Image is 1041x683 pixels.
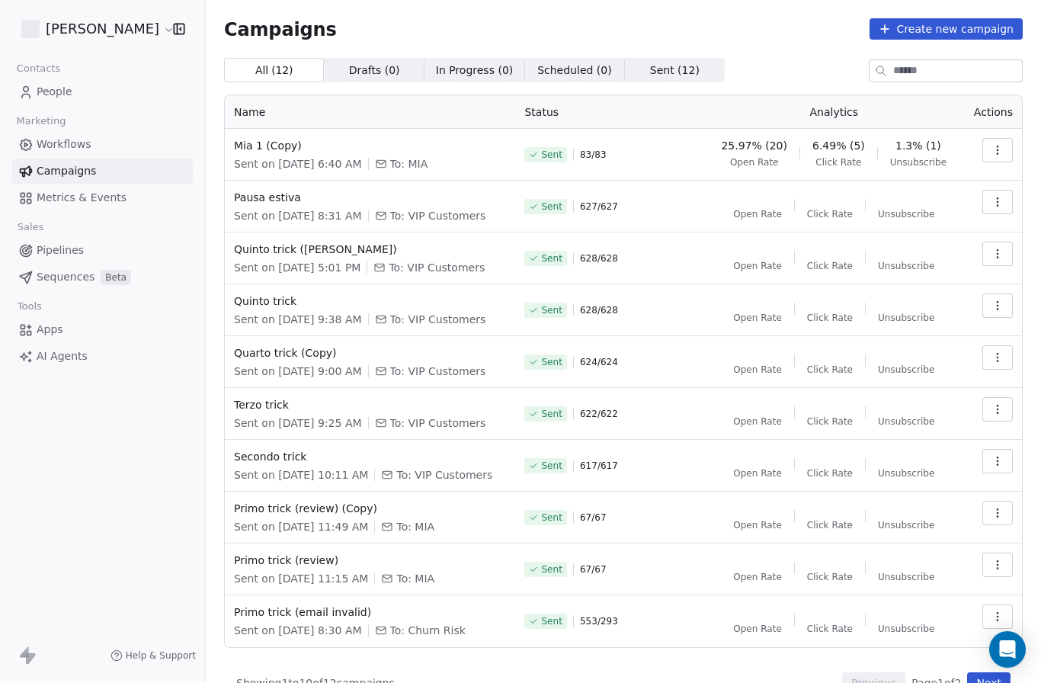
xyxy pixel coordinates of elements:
span: Primo trick (review) [234,553,506,568]
th: Status [515,95,706,129]
span: AI Agents [37,348,88,364]
span: Click Rate [807,519,853,531]
span: Open Rate [733,364,782,376]
span: Sent [541,511,562,524]
span: Open Rate [733,260,782,272]
button: [PERSON_NAME] [18,16,162,42]
span: Drafts ( 0 ) [349,63,400,79]
span: Beta [101,270,131,285]
span: Sent on [DATE] 11:49 AM [234,519,368,534]
a: Pipelines [12,238,193,263]
span: Pipelines [37,242,84,258]
span: Sent on [DATE] 11:15 AM [234,571,368,586]
span: Mia 1 (Copy) [234,138,506,153]
span: 1.3% (1) [895,138,941,153]
span: Unsubscribe [878,312,934,324]
a: Metrics & Events [12,185,193,210]
span: Sales [11,216,50,239]
span: Open Rate [733,623,782,635]
span: 628 / 628 [580,252,618,265]
span: Primo trick (review) (Copy) [234,501,506,516]
span: Open Rate [733,312,782,324]
span: Sent [541,460,562,472]
span: Sent on [DATE] 10:11 AM [234,467,368,483]
a: AI Agents [12,344,193,369]
span: To: VIP Customers [390,208,486,223]
th: Analytics [706,95,962,129]
span: To: MIA [396,571,434,586]
span: Sent [541,200,562,213]
span: Click Rate [807,208,853,220]
button: Create new campaign [870,18,1023,40]
a: People [12,79,193,104]
span: To: VIP Customers [390,415,486,431]
span: Click Rate [807,623,853,635]
span: Unsubscribe [878,519,934,531]
span: Sent on [DATE] 8:30 AM [234,623,362,638]
span: People [37,84,72,100]
span: Click Rate [815,156,861,168]
span: Sent [541,304,562,316]
span: Unsubscribe [878,571,934,583]
th: Name [225,95,515,129]
span: Campaigns [37,163,96,179]
span: Quarto trick (Copy) [234,345,506,361]
span: Apps [37,322,63,338]
span: To: VIP Customers [390,312,486,327]
span: Primo trick (email invalid) [234,604,506,620]
span: Open Rate [733,519,782,531]
span: Click Rate [807,312,853,324]
span: 627 / 627 [580,200,618,213]
span: Quinto trick ([PERSON_NAME]) [234,242,506,257]
span: Sent [541,615,562,627]
a: Apps [12,317,193,342]
span: Contacts [10,57,67,80]
div: Open Intercom Messenger [989,631,1026,668]
span: Open Rate [730,156,779,168]
span: Sent [541,563,562,576]
span: Sent [541,408,562,420]
a: Campaigns [12,159,193,184]
span: Pausa estiva [234,190,506,205]
span: Sent on [DATE] 9:38 AM [234,312,362,327]
span: Click Rate [807,467,853,479]
a: Help & Support [111,649,196,662]
span: Sent [541,149,562,161]
span: Sent on [DATE] 9:25 AM [234,415,362,431]
span: To: VIP Customers [389,260,485,275]
span: Metrics & Events [37,190,127,206]
span: Campaigns [224,18,337,40]
span: Scheduled ( 0 ) [537,63,612,79]
span: To: VIP Customers [390,364,486,379]
span: 25.97% (20) [721,138,787,153]
span: 617 / 617 [580,460,618,472]
span: Help & Support [126,649,196,662]
span: Open Rate [733,415,782,428]
span: Sent on [DATE] 8:31 AM [234,208,362,223]
span: 67 / 67 [580,511,607,524]
span: Sent on [DATE] 9:00 AM [234,364,362,379]
span: Secondo trick [234,449,506,464]
span: Sent [541,356,562,368]
span: Workflows [37,136,91,152]
span: Open Rate [733,208,782,220]
span: 624 / 624 [580,356,618,368]
span: Sent on [DATE] 5:01 PM [234,260,360,275]
span: Unsubscribe [878,208,934,220]
span: 553 / 293 [580,615,618,627]
a: SequencesBeta [12,265,193,290]
span: Unsubscribe [878,364,934,376]
span: 622 / 622 [580,408,618,420]
span: Click Rate [807,260,853,272]
span: Tools [11,295,48,318]
span: In Progress ( 0 ) [436,63,514,79]
span: Marketing [10,110,72,133]
span: Sent ( 12 ) [650,63,700,79]
th: Actions [962,95,1022,129]
span: Sent [541,252,562,265]
span: Open Rate [733,571,782,583]
span: Unsubscribe [878,623,934,635]
span: To: Churn Risk [390,623,466,638]
span: Unsubscribe [878,260,934,272]
span: To: MIA [390,156,428,172]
